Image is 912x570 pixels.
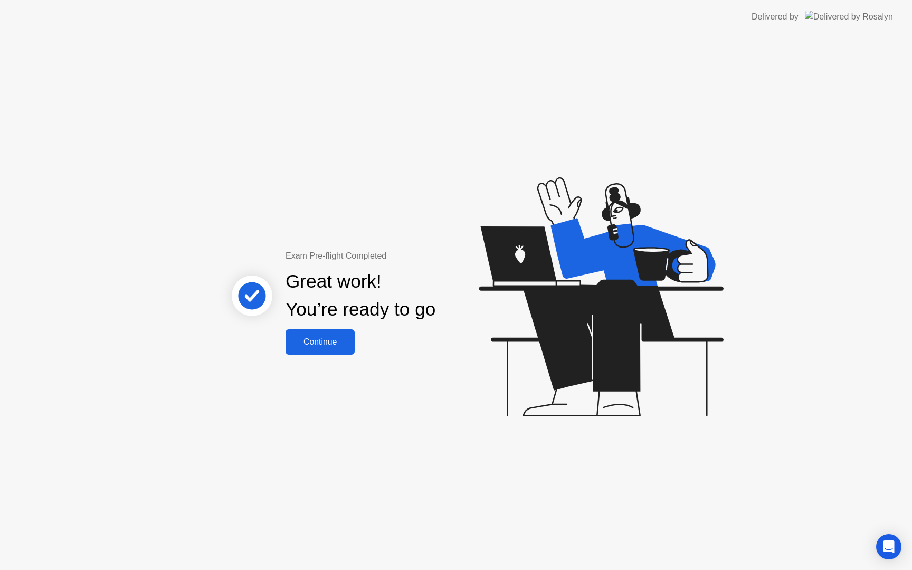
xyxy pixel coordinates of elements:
[286,268,435,324] div: Great work! You’re ready to go
[752,11,799,23] div: Delivered by
[289,337,351,347] div: Continue
[876,534,901,559] div: Open Intercom Messenger
[805,11,893,23] img: Delivered by Rosalyn
[286,329,355,355] button: Continue
[286,250,503,262] div: Exam Pre-flight Completed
